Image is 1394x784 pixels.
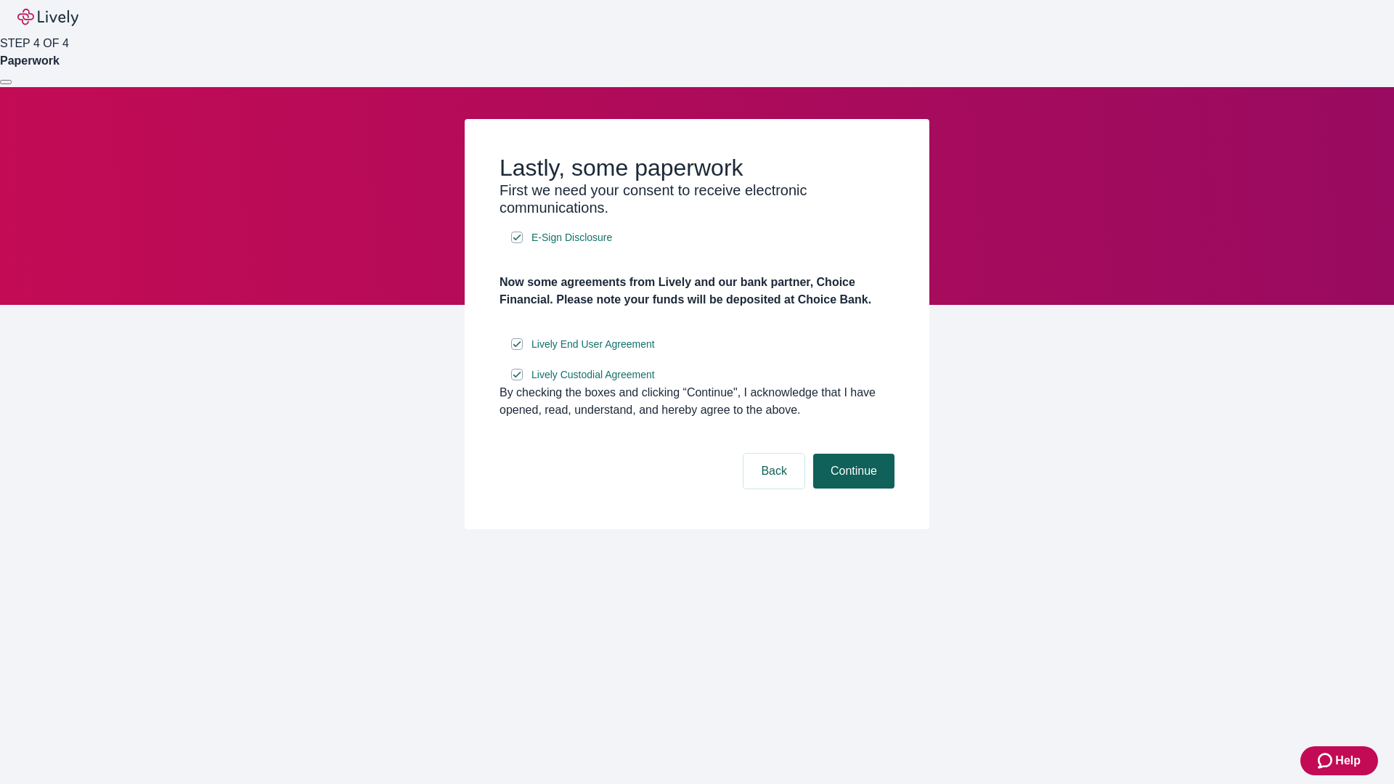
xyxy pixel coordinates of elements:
a: e-sign disclosure document [529,229,615,247]
h4: Now some agreements from Lively and our bank partner, Choice Financial. Please note your funds wi... [500,274,894,309]
a: e-sign disclosure document [529,366,658,384]
span: Help [1335,752,1361,769]
svg: Zendesk support icon [1318,752,1335,769]
h2: Lastly, some paperwork [500,154,894,181]
button: Back [743,454,804,489]
button: Continue [813,454,894,489]
span: Lively Custodial Agreement [531,367,655,383]
h3: First we need your consent to receive electronic communications. [500,181,894,216]
span: E-Sign Disclosure [531,230,612,245]
button: Zendesk support iconHelp [1300,746,1378,775]
img: Lively [17,9,78,26]
a: e-sign disclosure document [529,335,658,354]
span: Lively End User Agreement [531,337,655,352]
div: By checking the boxes and clicking “Continue", I acknowledge that I have opened, read, understand... [500,384,894,419]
